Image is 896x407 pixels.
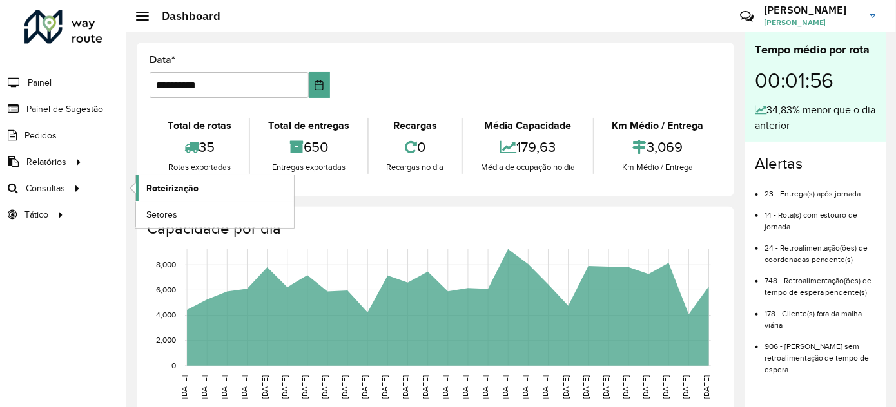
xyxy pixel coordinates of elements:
div: 650 [253,133,364,161]
text: [DATE] [581,375,590,399]
li: 14 - Rota(s) com estouro de jornada [765,200,876,232]
div: Total de rotas [153,118,246,133]
button: Choose Date [309,72,330,98]
div: 179,63 [466,133,589,161]
text: [DATE] [621,375,630,399]
text: [DATE] [240,375,249,399]
li: 24 - Retroalimentação(ões) de coordenadas pendente(s) [765,232,876,265]
text: [DATE] [340,375,349,399]
div: Entregas exportadas [253,161,364,174]
text: [DATE] [561,375,570,399]
span: Roteirização [146,182,199,195]
text: [DATE] [441,375,449,399]
div: Km Médio / Entrega [598,161,718,174]
h4: Alertas [755,155,876,173]
a: Roteirização [136,175,294,201]
text: [DATE] [481,375,489,399]
span: Painel de Sugestão [26,102,103,116]
text: [DATE] [461,375,469,399]
li: 748 - Retroalimentação(ões) de tempo de espera pendente(s) [765,265,876,298]
text: 6,000 [156,286,176,294]
h3: [PERSON_NAME] [764,4,861,16]
h2: Dashboard [149,9,220,23]
label: Data [150,52,175,68]
a: Contato Rápido [733,3,761,30]
div: Média de ocupação no dia [466,161,589,174]
text: [DATE] [601,375,610,399]
li: 23 - Entrega(s) após jornada [765,178,876,200]
text: [DATE] [421,375,429,399]
text: [DATE] [662,375,670,399]
div: 34,83% menor que o dia anterior [755,102,876,133]
div: Tempo médio por rota [755,41,876,59]
span: Painel [28,76,52,90]
span: Consultas [26,182,65,195]
li: 906 - [PERSON_NAME] sem retroalimentação de tempo de espera [765,331,876,375]
text: 2,000 [156,336,176,345]
text: [DATE] [501,375,509,399]
text: [DATE] [300,375,309,399]
text: 4,000 [156,311,176,319]
span: Tático [24,208,48,222]
text: [DATE] [200,375,208,399]
text: [DATE] [360,375,369,399]
span: Relatórios [26,155,66,169]
text: [DATE] [702,375,710,399]
div: Média Capacidade [466,118,589,133]
text: [DATE] [401,375,409,399]
text: [DATE] [682,375,690,399]
h4: Capacidade por dia [147,220,721,238]
div: 0 [372,133,458,161]
div: Total de entregas [253,118,364,133]
text: [DATE] [381,375,389,399]
div: Recargas no dia [372,161,458,174]
a: Setores [136,202,294,227]
text: [DATE] [260,375,269,399]
span: Pedidos [24,129,57,142]
span: Setores [146,208,177,222]
text: [DATE] [280,375,289,399]
li: 178 - Cliente(s) fora da malha viária [765,298,876,331]
text: [DATE] [521,375,530,399]
div: 35 [153,133,246,161]
div: Recargas [372,118,458,133]
div: Rotas exportadas [153,161,246,174]
text: 0 [171,361,176,370]
text: [DATE] [541,375,550,399]
text: [DATE] [220,375,228,399]
div: 00:01:56 [755,59,876,102]
div: Km Médio / Entrega [598,118,718,133]
div: 3,069 [598,133,718,161]
text: [DATE] [320,375,329,399]
text: [DATE] [641,375,650,399]
text: [DATE] [180,375,188,399]
text: 8,000 [156,261,176,269]
span: [PERSON_NAME] [764,17,861,28]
